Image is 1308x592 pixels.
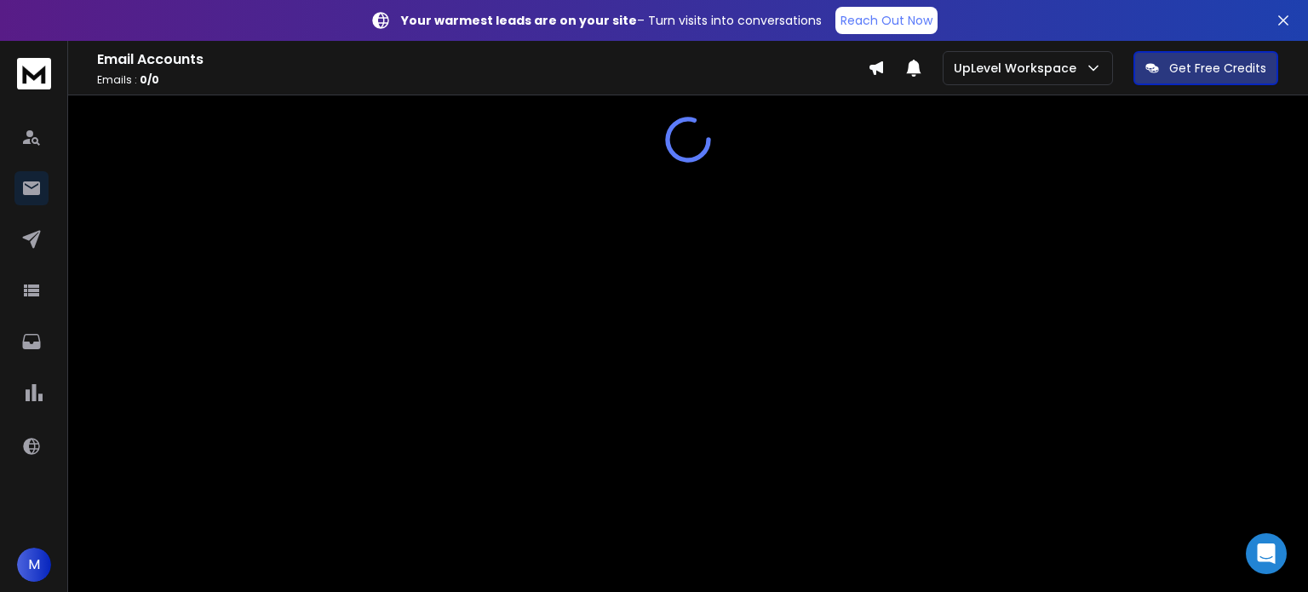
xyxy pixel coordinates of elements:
[17,548,51,582] button: M
[17,58,51,89] img: logo
[1246,533,1287,574] div: Open Intercom Messenger
[1169,60,1266,77] p: Get Free Credits
[840,12,932,29] p: Reach Out Now
[97,49,868,70] h1: Email Accounts
[835,7,938,34] a: Reach Out Now
[140,72,159,87] span: 0 / 0
[401,12,822,29] p: – Turn visits into conversations
[954,60,1083,77] p: UpLevel Workspace
[401,12,637,29] strong: Your warmest leads are on your site
[1133,51,1278,85] button: Get Free Credits
[97,73,868,87] p: Emails :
